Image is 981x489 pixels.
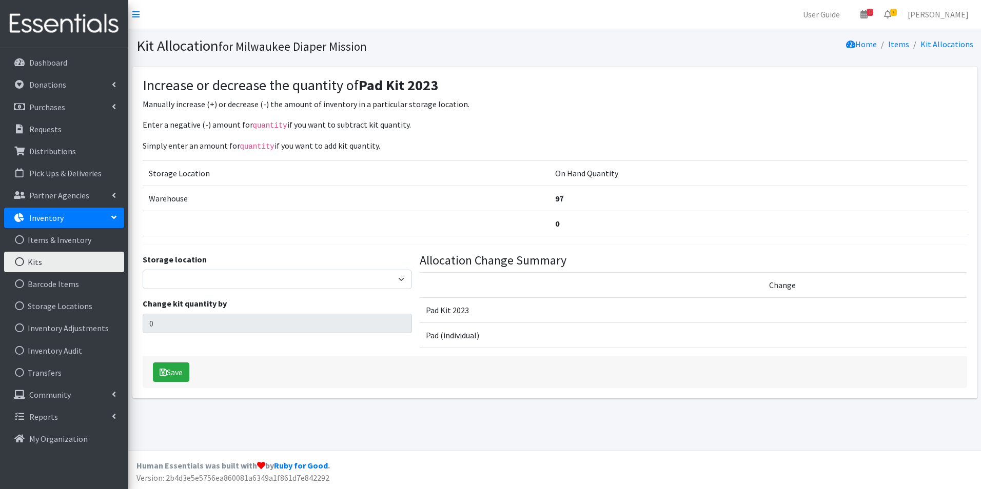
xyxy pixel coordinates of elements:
p: Reports [29,412,58,422]
a: Items [888,39,909,49]
label: Storage location [143,253,207,266]
a: Storage Locations [4,296,124,316]
td: Change [763,272,967,297]
p: Pick Ups & Deliveries [29,168,102,178]
img: HumanEssentials [4,7,124,41]
p: Distributions [29,146,76,156]
a: Kit Allocations [920,39,973,49]
a: My Organization [4,429,124,449]
a: Barcode Items [4,274,124,294]
a: Ruby for Good [274,460,328,471]
a: User Guide [795,4,848,25]
p: Donations [29,79,66,90]
a: Partner Agencies [4,185,124,206]
p: Purchases [29,102,65,112]
td: Pad (individual) [420,322,763,348]
p: Requests [29,124,62,134]
a: 7 [876,4,899,25]
code: quantity [253,121,287,130]
a: Reports [4,406,124,427]
a: Kits [4,252,124,272]
button: Save [153,362,189,382]
a: Home [846,39,877,49]
span: 1 [867,9,873,16]
p: Partner Agencies [29,190,89,200]
strong: 97 [555,193,563,203]
a: Pick Ups & Deliveries [4,163,124,184]
td: Warehouse [143,186,549,211]
a: Items & Inventory [4,230,124,250]
a: Inventory Adjustments [4,318,124,338]
a: Dashboard [4,52,124,73]
td: Pad Kit 2023 [420,297,763,322]
a: Distributions [4,141,124,161]
small: for Milwaukee Diaper Mission [219,39,367,54]
td: On Hand Quantity [549,161,967,186]
a: Donations [4,74,124,95]
strong: Human Essentials was built with by . [136,460,330,471]
code: quantity [240,142,274,151]
a: Inventory Audit [4,340,124,361]
h1: Kit Allocation [136,37,551,55]
span: Version: 2b4d3e5e5756ea860081a6349a1f861d7e842292 [136,473,329,483]
a: Community [4,384,124,405]
a: 1 [852,4,876,25]
span: 7 [890,9,897,16]
label: Change kit quantity by [143,297,227,310]
td: Storage Location [143,161,549,186]
p: Simply enter an amount for if you want to add kit quantity. [143,139,967,152]
a: Requests [4,119,124,139]
a: Inventory [4,208,124,228]
strong: 0 [555,218,559,229]
p: Dashboard [29,57,67,68]
p: Community [29,390,71,400]
h3: Increase or decrease the quantity of [143,77,967,94]
strong: Pad Kit 2023 [359,76,438,94]
h4: Allocation Change Summary [420,253,967,268]
p: Manually increase (+) or decrease (-) the amount of inventory in a particular storage location. [143,98,967,110]
p: Inventory [29,213,64,223]
p: My Organization [29,434,88,444]
a: Transfers [4,362,124,383]
p: Enter a negative (-) amount for if you want to subtract kit quantity. [143,118,967,131]
a: Purchases [4,97,124,117]
a: [PERSON_NAME] [899,4,977,25]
